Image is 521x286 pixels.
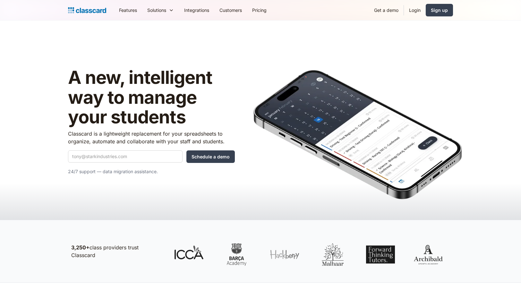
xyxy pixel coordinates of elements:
form: Quick Demo Form [68,150,235,163]
a: Get a demo [369,3,404,17]
a: Pricing [247,3,272,17]
div: Solutions [142,3,179,17]
a: Features [114,3,142,17]
p: Classcard is a lightweight replacement for your spreadsheets to organize, automate and collaborat... [68,130,235,145]
div: Sign up [431,7,448,13]
h1: A new, intelligent way to manage your students [68,68,235,127]
p: class providers trust Classcard [71,244,161,259]
a: Integrations [179,3,214,17]
a: Login [404,3,426,17]
strong: 3,250+ [71,244,90,251]
p: 24/7 support — data migration assistance. [68,168,235,175]
input: tony@starkindustries.com [68,150,183,163]
a: Customers [214,3,247,17]
a: Sign up [426,4,453,16]
div: Solutions [147,7,166,13]
a: home [68,6,106,15]
input: Schedule a demo [186,150,235,163]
